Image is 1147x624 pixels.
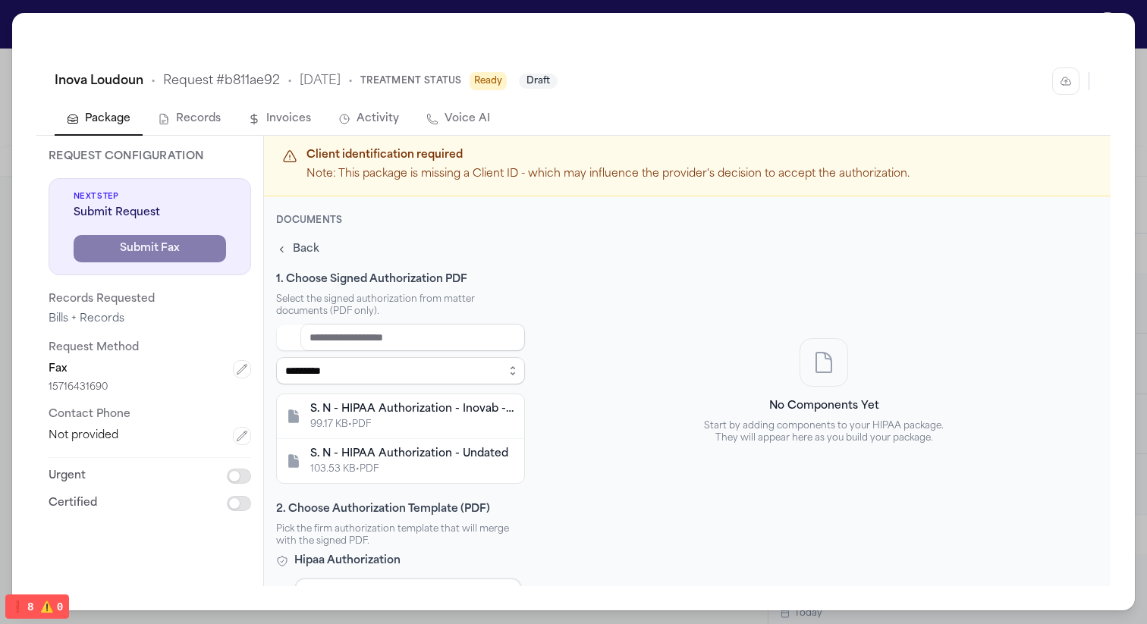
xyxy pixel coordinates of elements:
button: Submit Fax [74,235,226,262]
span: • [151,72,156,90]
p: Certified [49,494,97,513]
span: Draft [519,74,558,89]
div: Select S. N - HIPAA Authorization - Inovab - Undated [277,394,524,439]
div: 99.17 KB • PDF [310,419,515,431]
h4: 2. Choose Authorization Template (PDF) [276,502,525,517]
p: Client identification required [306,148,910,163]
span: • [288,72,292,90]
span: Treatment Status [360,75,462,87]
div: S. N - HIPAA Authorization - Undated [310,447,515,462]
p: Note: This package is missing a Client ID - which may influence the provider's decision to accept... [306,166,910,183]
div: Select S. N - HIPAA Authorization - Undated [277,439,524,483]
p: Pick the firm authorization template that will merge with the signed PDF. [276,523,525,547]
p: Request Configuration [49,148,251,166]
div: S. N - HIPAA Authorization - Inovab - Undated [310,402,515,417]
span: Request # b811ae92 [163,72,280,90]
p: Request Method [49,339,251,357]
span: Next Step [74,191,226,202]
div: 103.53 KB • PDF [310,463,515,475]
button: Invoices [236,104,323,136]
span: [DATE] [300,72,341,90]
p: Contact Phone [49,406,251,424]
button: Package [55,104,143,136]
button: Records [146,104,233,136]
div: Document list [276,394,525,484]
p: Select the signed authorization from matter documents (PDF only). [276,293,525,318]
div: 15716431690 [49,381,251,394]
p: Records Requested [49,290,251,309]
span: Submit Request [74,205,226,221]
span: Back [293,242,319,257]
span: Fax [49,362,68,377]
button: Back [273,239,322,260]
p: Start by adding components to your HIPAA package. They will appear here as you build your package. [702,420,945,444]
span: Inova Loudoun [55,72,143,90]
h4: 1. Choose Signed Authorization PDF [276,272,525,287]
h4: No Components Yet [702,399,945,414]
span: Ready [470,72,507,90]
h4: Hipaa Authorization [276,553,522,569]
h3: Documents [276,215,525,227]
button: Voice AI [414,104,502,136]
div: Bills + Records [49,312,251,327]
button: Activity [326,104,411,136]
span: • [348,72,353,90]
p: Urgent [49,467,86,485]
span: Not provided [49,428,118,444]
